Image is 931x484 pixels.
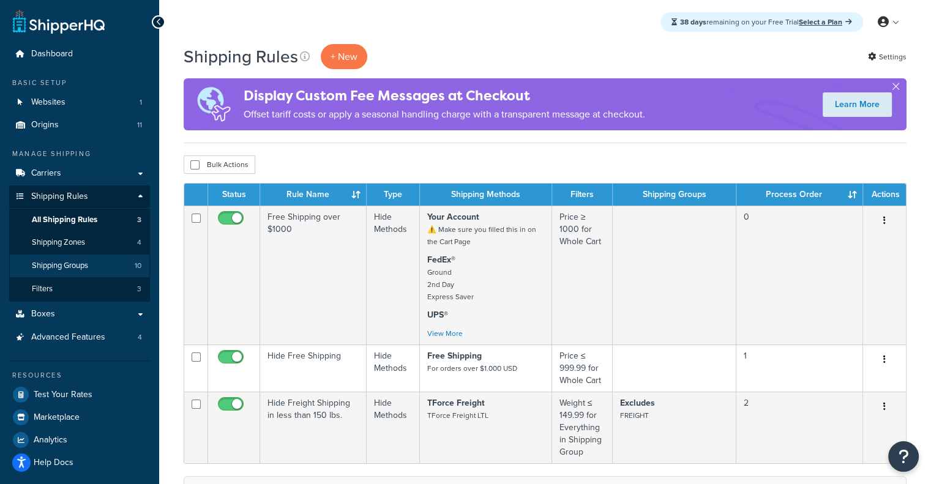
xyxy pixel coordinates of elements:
td: Price ≤ 999.99 for Whole Cart [552,344,613,392]
small: Ground 2nd Day Express Saver [427,267,474,302]
span: Dashboard [31,49,73,59]
a: Learn More [823,92,892,117]
a: Shipping Rules [9,185,150,208]
span: Shipping Rules [31,192,88,202]
li: Advanced Features [9,326,150,349]
th: Shipping Methods [420,184,552,206]
th: Status [208,184,260,206]
span: Help Docs [34,458,73,468]
li: Filters [9,278,150,300]
span: 11 [137,120,142,130]
strong: UPS® [427,308,448,321]
small: TForce Freight LTL [427,410,488,421]
th: Type [367,184,419,206]
td: Hide Methods [367,392,419,463]
span: 1 [140,97,142,108]
p: Offset tariff costs or apply a seasonal handling charge with a transparent message at checkout. [244,106,645,123]
span: Test Your Rates [34,390,92,400]
a: Shipping Groups 10 [9,255,150,277]
strong: FedEx® [427,253,455,266]
th: Shipping Groups [613,184,737,206]
img: duties-banner-06bc72dcb5fe05cb3f9472aba00be2ae8eb53ab6f0d8bb03d382ba314ac3c341.png [184,78,244,130]
a: Advanced Features 4 [9,326,150,349]
a: Shipping Zones 4 [9,231,150,254]
p: + New [321,44,367,69]
a: ShipperHQ Home [13,9,105,34]
a: Carriers [9,162,150,185]
td: 2 [736,392,863,463]
a: Help Docs [9,452,150,474]
strong: 38 days [680,17,706,28]
button: Bulk Actions [184,155,255,174]
th: Filters [552,184,613,206]
span: Origins [31,120,59,130]
strong: Free Shipping [427,349,482,362]
th: Process Order : activate to sort column ascending [736,184,863,206]
a: Origins 11 [9,114,150,136]
small: For orders over $1.000 USD [427,363,517,374]
span: Shipping Zones [32,237,85,248]
span: Analytics [34,435,67,445]
li: Websites [9,91,150,114]
span: 10 [135,261,141,271]
a: Websites 1 [9,91,150,114]
strong: TForce Freight [427,397,485,409]
td: Hide Methods [367,206,419,344]
a: Analytics [9,429,150,451]
th: Actions [863,184,906,206]
td: Price ≥ 1000 for Whole Cart [552,206,613,344]
span: Websites [31,97,65,108]
button: Open Resource Center [888,441,919,472]
a: Settings [868,48,907,65]
th: Rule Name : activate to sort column ascending [260,184,367,206]
a: View More [427,328,463,339]
td: Hide Freight Shipping in less than 150 lbs. [260,392,367,463]
span: Carriers [31,168,61,179]
a: Marketplace [9,406,150,428]
a: All Shipping Rules 3 [9,209,150,231]
a: Select a Plan [799,17,852,28]
span: 4 [137,237,141,248]
li: All Shipping Rules [9,209,150,231]
a: Dashboard [9,43,150,65]
strong: Your Account [427,210,479,223]
td: 0 [736,206,863,344]
a: Test Your Rates [9,384,150,406]
div: Manage Shipping [9,149,150,159]
td: 1 [736,344,863,392]
td: Free Shipping over $1000 [260,206,367,344]
div: Resources [9,370,150,381]
small: ⚠️ Make sure you filled this in on the Cart Page [427,224,536,247]
td: Weight ≤ 149.99 for Everything in Shipping Group [552,392,613,463]
li: Shipping Groups [9,255,150,277]
a: Boxes [9,303,150,326]
span: Marketplace [34,412,80,423]
small: FREIGHT [620,410,649,421]
span: All Shipping Rules [32,215,97,225]
span: 3 [137,215,141,225]
li: Origins [9,114,150,136]
span: Advanced Features [31,332,105,343]
span: Filters [32,284,53,294]
div: remaining on your Free Trial [660,12,863,32]
li: Shipping Zones [9,231,150,254]
span: Shipping Groups [32,261,88,271]
h1: Shipping Rules [184,45,298,69]
a: Filters 3 [9,278,150,300]
h4: Display Custom Fee Messages at Checkout [244,86,645,106]
span: 3 [137,284,141,294]
td: Hide Free Shipping [260,344,367,392]
td: Hide Methods [367,344,419,392]
strong: Excludes [620,397,655,409]
li: Shipping Rules [9,185,150,302]
div: Basic Setup [9,78,150,88]
span: Boxes [31,309,55,319]
span: 4 [138,332,142,343]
